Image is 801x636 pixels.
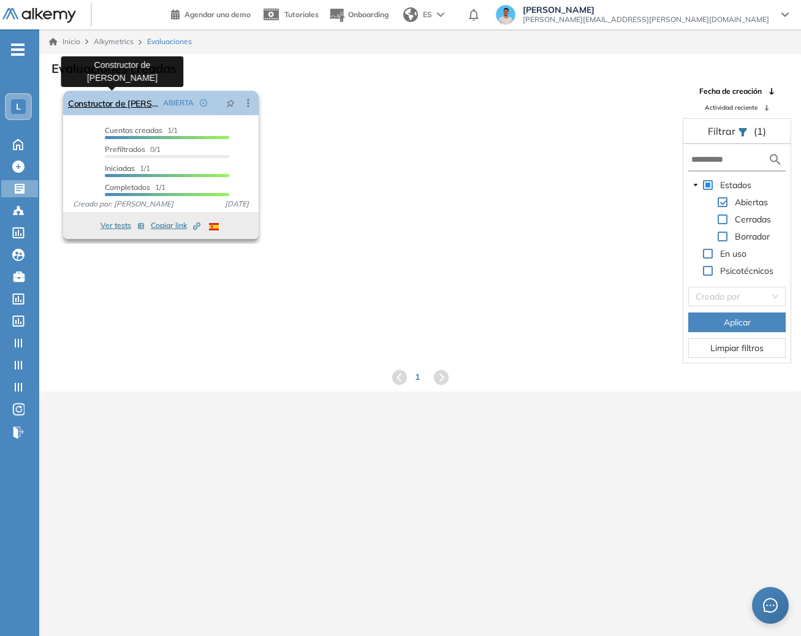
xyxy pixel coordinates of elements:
span: (1) [754,124,766,138]
img: world [403,7,418,22]
span: caret-down [693,182,699,188]
span: [PERSON_NAME] [523,5,769,15]
span: Estados [720,180,751,191]
span: L [16,102,21,112]
span: Cerradas [732,212,773,227]
span: Filtrar [708,125,738,137]
a: Constructor de [PERSON_NAME] [68,91,158,115]
a: Inicio [49,36,80,47]
div: Constructor de [PERSON_NAME] [61,56,184,87]
span: Prefiltrados [105,145,145,154]
a: Agendar una demo [171,6,251,21]
span: check-circle [200,99,207,107]
span: 1 [415,371,420,384]
span: 1/1 [105,183,165,192]
span: Borrador [732,229,772,244]
span: Agendar una demo [184,10,251,19]
button: Copiar link [151,218,200,233]
span: Cuentas creadas [105,126,162,135]
span: Fecha de creación [699,86,762,97]
span: Psicotécnicos [720,265,773,276]
button: pushpin [217,93,244,113]
span: Evaluaciones [147,36,192,47]
button: Aplicar [688,312,786,332]
span: Copiar link [151,220,200,231]
h3: Evaluaciones creadas [51,61,177,76]
span: Abiertas [735,197,768,208]
span: Actividad reciente [705,103,757,112]
span: Onboarding [348,10,389,19]
span: Cerradas [735,214,771,225]
img: Logo [2,8,76,23]
span: En uso [720,248,746,259]
span: Aplicar [724,316,751,329]
span: En uso [718,246,749,261]
span: message [763,598,778,613]
span: Alkymetrics [94,37,134,46]
span: 0/1 [105,145,161,154]
span: [PERSON_NAME][EMAIL_ADDRESS][PERSON_NAME][DOMAIN_NAME] [523,15,769,25]
span: Creado por: [PERSON_NAME] [68,199,178,210]
span: Completados [105,183,150,192]
img: arrow [437,12,444,17]
span: Limpiar filtros [710,341,764,355]
button: Limpiar filtros [688,338,786,358]
i: - [11,48,25,51]
span: Iniciadas [105,164,135,173]
span: Tutoriales [284,10,319,19]
span: ABIERTA [163,97,194,108]
span: ES [423,9,432,20]
span: pushpin [226,98,235,108]
span: 1/1 [105,126,178,135]
span: Borrador [735,231,770,242]
span: 1/1 [105,164,150,173]
button: Onboarding [328,2,389,28]
img: ESP [209,223,219,230]
span: Psicotécnicos [718,263,776,278]
span: Abiertas [732,195,770,210]
span: Estados [718,178,754,192]
span: [DATE] [220,199,254,210]
img: search icon [768,152,783,167]
button: Ver tests [101,218,145,233]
